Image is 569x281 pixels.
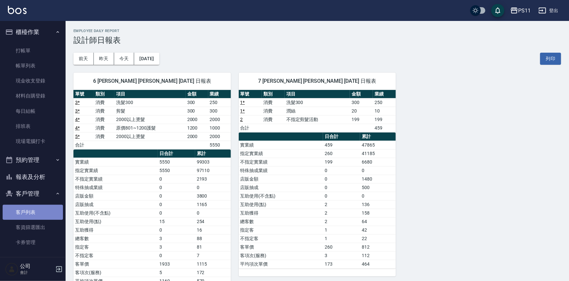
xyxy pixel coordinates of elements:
td: 250 [208,98,231,107]
th: 業績 [208,90,231,98]
td: 剪髮 [114,107,186,115]
td: 實業績 [239,141,323,149]
td: 172 [195,268,231,277]
td: 1933 [158,260,195,268]
a: 材料自購登錄 [3,88,63,103]
td: 20 [350,107,373,115]
td: 潤絲 [285,107,350,115]
td: 2193 [195,175,231,183]
button: 行銷工具 [3,253,63,270]
a: 卡券管理 [3,235,63,250]
th: 累計 [360,132,396,141]
td: 0 [158,175,195,183]
td: 指定實業績 [239,149,323,158]
td: 2000 [186,115,208,124]
td: 6680 [360,158,396,166]
td: 5 [158,268,195,277]
td: 5550 [158,166,195,175]
td: 0 [158,251,195,260]
td: 不指定客 [73,251,158,260]
td: 0 [360,166,396,175]
td: 指定實業績 [73,166,158,175]
td: 158 [360,209,396,217]
td: 1200 [186,124,208,132]
td: 199 [373,115,396,124]
a: 排班表 [3,119,63,134]
td: 2000 [208,115,231,124]
a: 客戶列表 [3,205,63,220]
td: 7 [195,251,231,260]
td: 不指定剪髮活動 [285,115,350,124]
button: 登出 [536,5,561,17]
td: 1 [323,234,360,243]
td: 0 [323,166,360,175]
th: 單號 [239,90,262,98]
button: 前天 [73,53,94,65]
td: 0 [158,192,195,200]
td: 互助使用(點) [73,217,158,226]
a: 打帳單 [3,43,63,58]
table: a dense table [239,132,396,269]
td: 42 [360,226,396,234]
td: 實業績 [73,158,158,166]
td: 3800 [195,192,231,200]
td: 消費 [262,107,285,115]
td: 洗髮300 [285,98,350,107]
a: 客資篩選匯出 [3,220,63,235]
td: 1115 [195,260,231,268]
td: 2000 [208,132,231,141]
td: 1000 [208,124,231,132]
h5: 公司 [20,263,53,270]
th: 日合計 [323,132,360,141]
button: 列印 [540,53,561,65]
td: 客單價 [73,260,158,268]
td: 16 [195,226,231,234]
td: 464 [360,260,396,268]
td: 消費 [94,115,115,124]
th: 業績 [373,90,396,98]
td: 消費 [94,107,115,115]
th: 金額 [186,90,208,98]
td: 199 [350,115,373,124]
td: 不指定實業績 [239,158,323,166]
button: 櫃檯作業 [3,24,63,41]
td: 0 [195,209,231,217]
button: 今天 [114,53,134,65]
button: save [491,4,504,17]
td: 互助使用(點) [239,200,323,209]
td: 500 [360,183,396,192]
td: 0 [323,183,360,192]
td: 消費 [94,124,115,132]
td: 客項次(服務) [239,251,323,260]
button: 預約管理 [3,151,63,168]
td: 店販抽成 [239,183,323,192]
td: 300 [208,107,231,115]
th: 累計 [195,149,231,158]
td: 254 [195,217,231,226]
td: 客項次(服務) [73,268,158,277]
th: 類別 [262,90,285,98]
td: 0 [158,183,195,192]
td: 812 [360,243,396,251]
td: 互助獲得 [73,226,158,234]
td: 0 [158,200,195,209]
th: 項目 [114,90,186,98]
h2: Employee Daily Report [73,29,561,33]
td: 指定客 [73,243,158,251]
th: 單號 [73,90,94,98]
a: 現金收支登錄 [3,73,63,88]
td: 136 [360,200,396,209]
span: 7 [PERSON_NAME] [PERSON_NAME] [DATE] 日報表 [247,78,388,84]
td: 總客數 [239,217,323,226]
td: 5550 [208,141,231,149]
td: 不指定實業績 [73,175,158,183]
td: 2000以上燙髮 [114,132,186,141]
button: 昨天 [94,53,114,65]
td: 客單價 [239,243,323,251]
td: 459 [373,124,396,132]
a: 帳單列表 [3,58,63,73]
td: 10 [373,107,396,115]
div: PS11 [518,7,531,15]
img: Person [5,263,18,276]
td: 2 [323,217,360,226]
